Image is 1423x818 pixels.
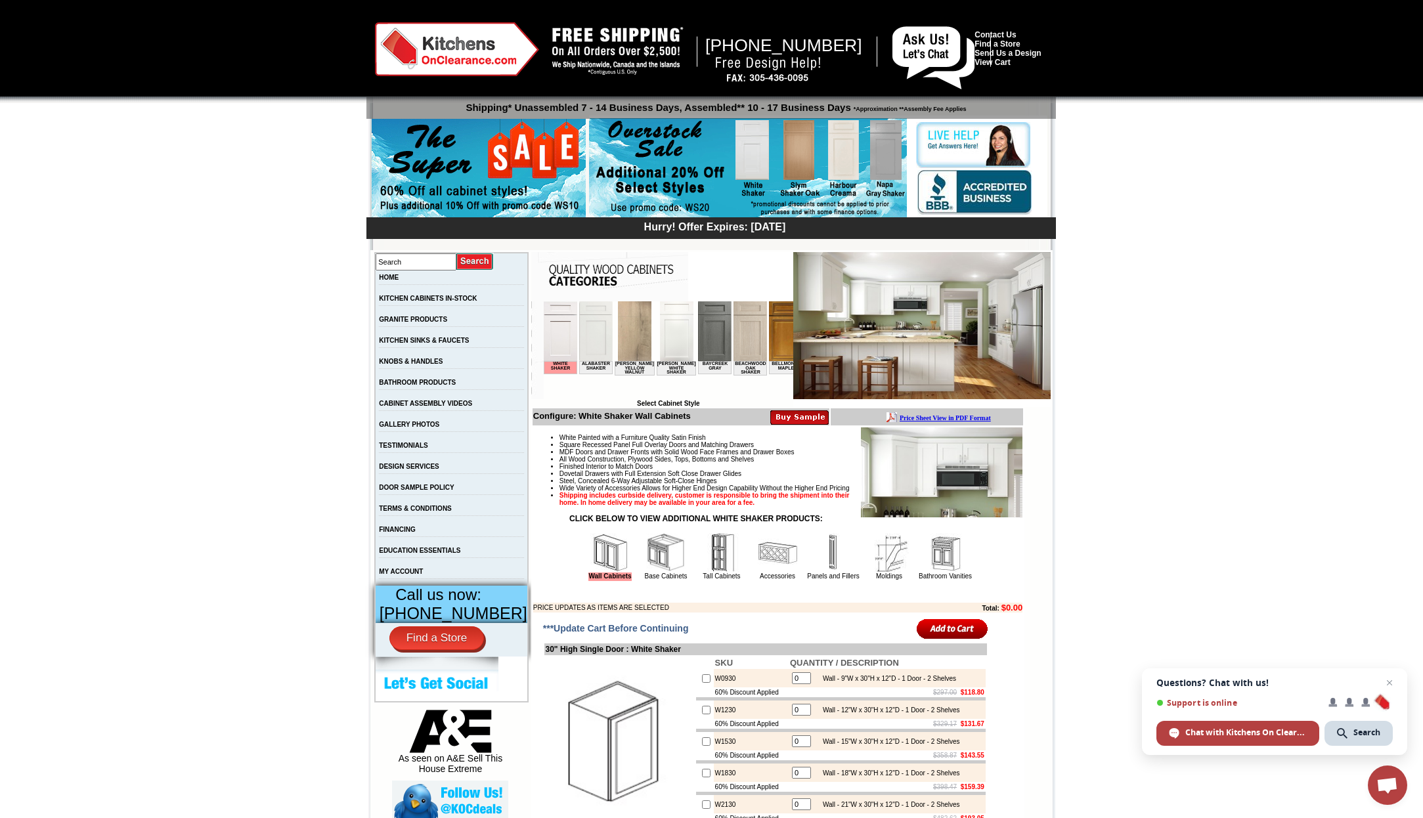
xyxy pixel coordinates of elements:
[961,752,984,759] b: $143.55
[814,533,853,572] img: Panels and Fillers
[546,668,693,815] img: 30'' High Single Door
[559,463,1022,470] li: Finished Interior to Match Doors
[982,605,999,612] b: Total:
[917,618,988,639] input: Add to Cart
[1156,721,1319,746] div: Chat with Kitchens On Clearance
[379,484,454,491] a: DOOR SAMPLE POLICY
[379,442,427,449] a: TESTIMONIALS
[1156,698,1319,708] span: Support is online
[961,720,984,727] b: $131.67
[974,58,1010,67] a: View Cart
[380,604,527,622] span: [PHONE_NUMBER]
[714,795,789,813] td: W2130
[714,732,789,750] td: W1530
[1156,678,1393,688] span: Questions? Chat with us!
[373,96,1056,113] p: Shipping* Unassembled 7 - 14 Business Days, Assembled** 10 - 17 Business Days
[2,3,12,14] img: pdf.png
[758,533,797,572] img: Accessories
[379,505,452,512] a: TERMS & CONDITIONS
[559,456,1022,463] li: All Wood Construction, Plywood Sides, Tops, Bottoms and Shelves
[760,572,795,580] a: Accessories
[225,60,259,73] td: Bellmonte Maple
[714,764,789,782] td: W1830
[559,477,1022,484] li: Steel, Concealed 6-Way Adjustable Soft-Close Hinges
[544,301,793,400] iframe: Browser incompatible
[533,411,691,421] b: Configure: White Shaker Wall Cabinets
[925,533,965,572] img: Bathroom Vanities
[1185,727,1307,739] span: Chat with Kitchens On Clearance
[961,689,984,696] b: $118.80
[379,568,423,575] a: MY ACCOUNT
[793,252,1051,399] img: White Shaker
[559,441,1022,448] li: Square Recessed Panel Full Overlay Doors and Matching Drawers
[933,752,957,759] s: $358.87
[807,572,859,580] a: Panels and Fillers
[379,547,460,554] a: EDUCATION ESSENTIALS
[379,526,416,533] a: FINANCING
[1001,603,1023,613] b: $0.00
[379,463,439,470] a: DESIGN SERVICES
[559,434,1022,441] li: White Painted with a Furniture Quality Satin Finish
[851,102,967,112] span: *Approximation **Assembly Fee Applies
[375,22,539,76] img: Kitchens on Clearance Logo
[816,738,960,745] div: Wall - 15"W x 30"H x 12"D - 1 Door - 2 Shelves
[544,643,987,655] td: 30" High Single Door : White Shaker
[379,274,399,281] a: HOME
[714,782,789,792] td: 60% Discount Applied
[379,337,469,344] a: KITCHEN SINKS & FAUCETS
[456,253,494,270] input: Submit
[569,514,823,523] strong: CLICK BELOW TO VIEW ADDITIONAL WHITE SHAKER PRODUCTS:
[714,700,789,719] td: W1230
[389,626,485,650] a: Find a Store
[933,783,957,790] s: $398.47
[379,421,439,428] a: GALLERY PHOTOS
[379,400,472,407] a: CABINET ASSEMBLY VIDEOS
[816,675,956,682] div: Wall - 9"W x 30"H x 12"D - 1 Door - 2 Shelves
[1368,765,1407,805] div: Open chat
[1353,727,1380,739] span: Search
[861,427,1022,517] img: Product Image
[559,484,1022,492] li: Wide Variety of Accessories Allows for Higher End Design Capability Without the Higher End Pricing
[395,586,481,603] span: Call us now:
[543,623,689,634] span: ***Update Cart Before Continuing
[816,706,960,714] div: Wall - 12"W x 30"H x 12"D - 1 Door - 2 Shelves
[790,658,899,668] b: QUANTITY / DESCRIPTION
[961,783,984,790] b: $159.39
[714,750,789,760] td: 60% Discount Applied
[1324,721,1393,746] div: Search
[559,448,1022,456] li: MDF Doors and Drawer Fronts with Solid Wood Face Frames and Drawer Boxes
[373,219,1056,233] div: Hurry! Offer Expires: [DATE]
[559,492,850,506] strong: Shipping includes curbside delivery, customer is responsible to bring the shipment into their hom...
[974,39,1020,49] a: Find a Store
[379,316,447,323] a: GRANITE PRODUCTS
[379,358,443,365] a: KNOBS & HANDLES
[379,379,456,386] a: BATHROOM PRODUCTS
[974,49,1041,58] a: Send Us a Design
[714,669,789,687] td: W0930
[876,572,902,580] a: Moldings
[644,572,687,580] a: Base Cabinets
[702,533,741,572] img: Tall Cabinets
[392,710,508,781] div: As seen on A&E Sell This House Extreme
[646,533,686,572] img: Base Cabinets
[1382,675,1397,691] span: Close chat
[637,400,700,407] b: Select Cabinet Style
[533,603,910,613] td: PRICE UPDATES AS ITEMS ARE SELECTED
[15,5,106,12] b: Price Sheet View in PDF Format
[714,719,789,729] td: 60% Discount Applied
[933,720,957,727] s: $329.17
[588,572,631,581] a: Wall Cabinets
[590,533,630,572] img: Wall Cabinets
[715,658,733,668] b: SKU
